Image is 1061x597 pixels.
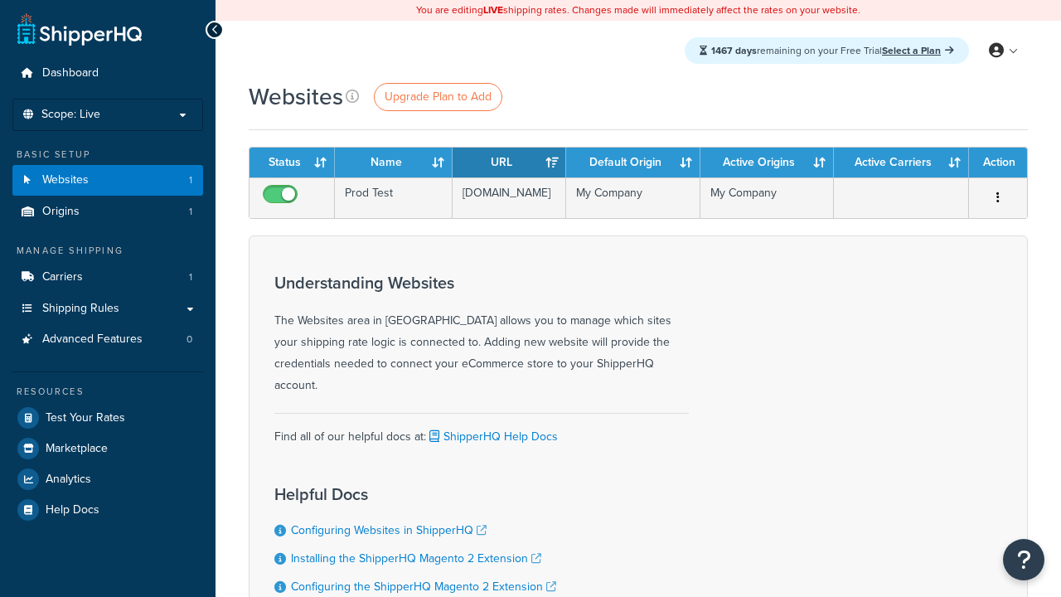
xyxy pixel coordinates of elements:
[453,177,566,218] td: [DOMAIN_NAME]
[42,66,99,80] span: Dashboard
[685,37,969,64] div: remaining on your Free Trial
[12,58,203,89] a: Dashboard
[12,464,203,494] a: Analytics
[566,148,700,177] th: Default Origin: activate to sort column ascending
[12,403,203,433] a: Test Your Rates
[42,332,143,347] span: Advanced Features
[12,262,203,293] a: Carriers 1
[274,274,689,292] h3: Understanding Websites
[274,485,573,503] h3: Helpful Docs
[189,270,192,284] span: 1
[42,205,80,219] span: Origins
[189,173,192,187] span: 1
[291,550,541,567] a: Installing the ShipperHQ Magento 2 Extension
[700,177,834,218] td: My Company
[274,413,689,448] div: Find all of our helpful docs at:
[46,411,125,425] span: Test Your Rates
[12,197,203,227] li: Origins
[189,205,192,219] span: 1
[46,473,91,487] span: Analytics
[46,503,99,517] span: Help Docs
[12,324,203,355] li: Advanced Features
[12,324,203,355] a: Advanced Features 0
[385,88,492,105] span: Upgrade Plan to Add
[12,262,203,293] li: Carriers
[17,12,142,46] a: ShipperHQ Home
[187,332,192,347] span: 0
[12,165,203,196] a: Websites 1
[335,177,453,218] td: Prod Test
[335,148,453,177] th: Name: activate to sort column ascending
[711,43,757,58] strong: 1467 days
[12,385,203,399] div: Resources
[250,148,335,177] th: Status: activate to sort column ascending
[374,83,502,111] a: Upgrade Plan to Add
[834,148,969,177] th: Active Carriers: activate to sort column ascending
[12,294,203,324] a: Shipping Rules
[42,270,83,284] span: Carriers
[42,302,119,316] span: Shipping Rules
[12,434,203,464] a: Marketplace
[12,244,203,258] div: Manage Shipping
[882,43,954,58] a: Select a Plan
[46,442,108,456] span: Marketplace
[274,274,689,396] div: The Websites area in [GEOGRAPHIC_DATA] allows you to manage which sites your shipping rate logic ...
[249,80,343,113] h1: Websites
[41,108,100,122] span: Scope: Live
[12,197,203,227] a: Origins 1
[12,148,203,162] div: Basic Setup
[969,148,1027,177] th: Action
[483,2,503,17] b: LIVE
[291,578,556,595] a: Configuring the ShipperHQ Magento 2 Extension
[453,148,566,177] th: URL: activate to sort column ascending
[42,173,89,187] span: Websites
[426,428,558,445] a: ShipperHQ Help Docs
[1003,539,1044,580] button: Open Resource Center
[12,495,203,525] a: Help Docs
[566,177,700,218] td: My Company
[700,148,834,177] th: Active Origins: activate to sort column ascending
[291,522,487,539] a: Configuring Websites in ShipperHQ
[12,165,203,196] li: Websites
